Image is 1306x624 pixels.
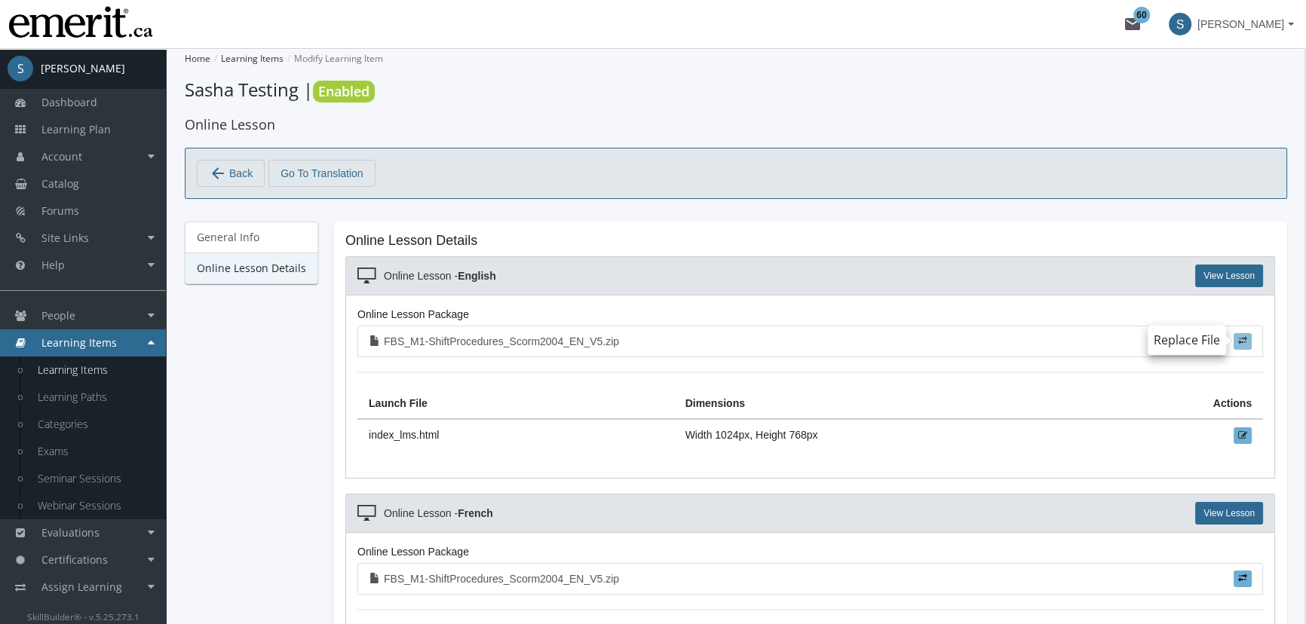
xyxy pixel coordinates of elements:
a: Webinar Sessions [23,492,166,519]
span: Account [41,149,82,164]
div: [PERSON_NAME] [41,61,125,76]
span: S [1169,13,1191,35]
span: Online Lesson - [384,268,496,283]
span: Online Lesson - [384,506,493,521]
span: [PERSON_NAME] [1197,11,1284,38]
span: Back [229,161,253,186]
a: Learning Paths [23,384,166,411]
mat-icon: arrow_back [209,164,227,182]
span: Forums [41,203,79,218]
a: Seminar Sessions [23,465,166,492]
th: Actions [1202,388,1263,419]
span: Dashboard [41,95,97,109]
span: Evaluations [41,525,100,540]
h2: Online Lesson [185,118,1287,133]
span: Go To Translation [281,161,363,186]
th: Launch File [357,388,674,419]
span: Learning Plan [41,122,111,136]
td: Width 1024px, Height 768px [674,419,1202,451]
strong: French [458,507,493,519]
a: Learning Items [221,52,284,65]
span: Enabled [313,81,375,102]
span: Help [41,258,65,272]
h2: Online Lesson Details [345,234,1275,249]
a: Categories [23,411,166,438]
button: Go To Translation [268,160,375,187]
span: S [8,56,33,81]
label: Online Lesson Package [357,544,469,559]
a: Home [185,52,210,65]
li: Modify Learning Item [284,48,383,69]
span: Assign Learning [41,580,122,594]
a: View Lesson [1195,502,1263,525]
mat-icon: mail [1124,15,1142,33]
a: Exams [23,438,166,465]
span: Catalog [41,176,79,191]
a: FBS_M1-ShiftProcedures_Scorm2004_EN_V5.zip [357,326,1263,357]
a: FBS_M1-ShiftProcedures_Scorm2004_EN_V5.zip [357,563,1263,595]
h1: Sasha Testing | [185,77,1287,102]
strong: English [458,270,496,282]
a: Learning Items [23,356,166,384]
a: General Info [185,222,318,253]
a: View Lesson [1195,265,1263,287]
td: index_lms.html [357,419,674,451]
th: Dimensions [674,388,1202,419]
span: Site Links [41,231,89,245]
span: Certifications [41,552,108,567]
div: Replace File [1154,332,1220,349]
small: SkillBuilder® - v.5.25.273.1 [27,610,139,622]
span: Reports [41,607,81,621]
a: Online Lesson Details [185,252,318,284]
span: People [41,308,75,323]
label: Online Lesson Package [357,307,469,322]
button: Back [197,160,265,187]
span: Learning Items [41,335,117,350]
